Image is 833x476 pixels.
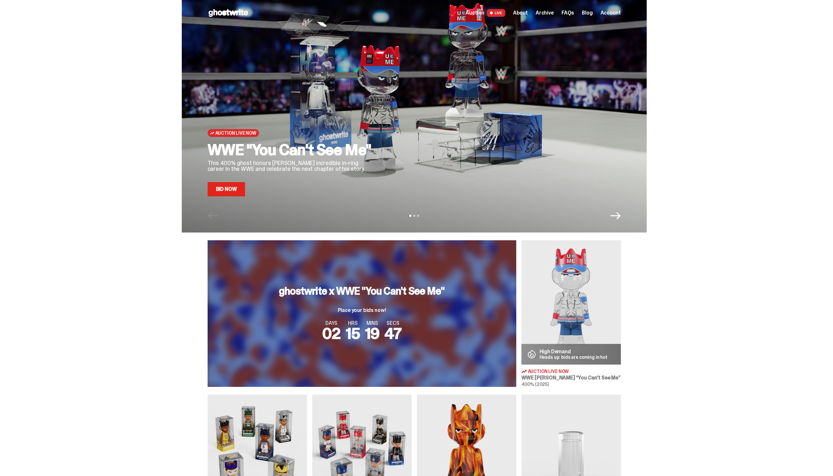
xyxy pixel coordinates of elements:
button: View slide 3 [417,215,419,217]
h3: WWE [PERSON_NAME] “You Can't See Me” [521,375,621,380]
p: High Demand [540,349,608,354]
span: Auction Live Now [215,130,256,136]
span: 19 [365,323,380,344]
a: Account [601,10,621,16]
span: Auction [466,10,484,16]
button: Next [611,211,621,221]
span: HRS [346,321,360,326]
h3: ghostwrite x WWE "You Can't See Me" [279,286,445,296]
span: 400% (2025) [521,381,549,387]
a: Auction LIVE [466,9,505,17]
p: Heads up: bids are coming in hot [540,355,608,359]
p: Place your bids now! [279,308,445,313]
a: FAQs [561,10,574,16]
a: About [513,10,528,16]
a: Bid Now [208,182,245,196]
span: 47 [385,323,401,344]
h2: WWE "You Can't See Me" [208,142,375,158]
a: Blog [582,10,592,16]
span: SECS [385,321,401,326]
span: MINS [365,321,380,326]
span: 02 [322,323,341,344]
img: You Can't See Me [521,240,621,365]
span: LIVE [487,9,505,17]
button: View slide 2 [413,215,415,217]
p: This 400% ghost honors [PERSON_NAME] incredible in-ring career in the WWE and celebrate the next ... [208,160,375,172]
span: 15 [346,323,360,344]
span: Auction Live Now [528,369,569,374]
a: You Can't See Me High Demand Heads up: bids are coming in hot Auction Live Now [521,240,621,387]
button: View slide 1 [409,215,411,217]
a: Archive [536,10,554,16]
span: DAYS [322,321,341,326]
